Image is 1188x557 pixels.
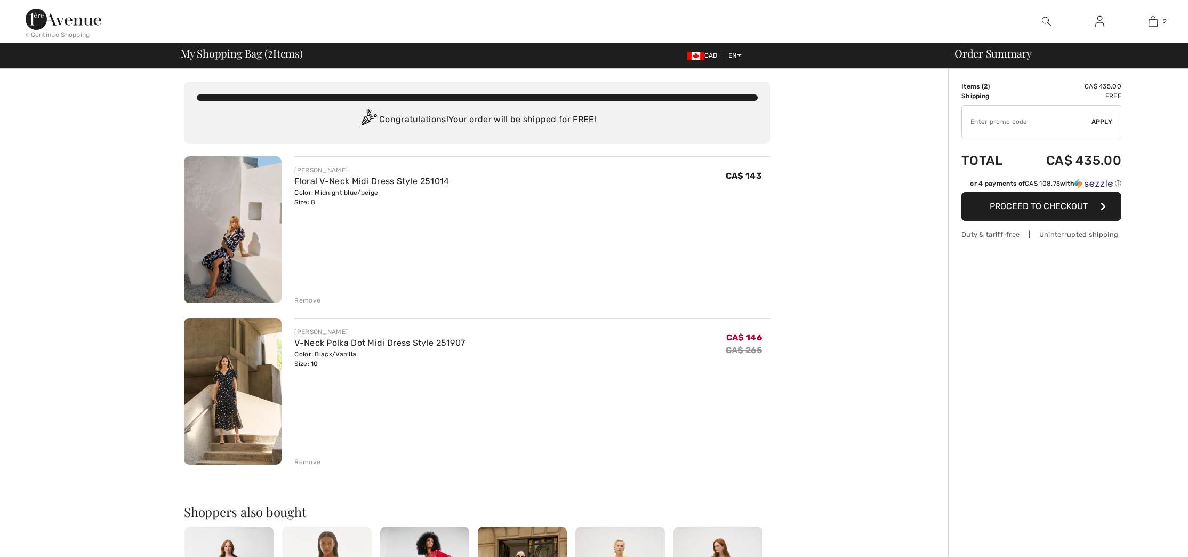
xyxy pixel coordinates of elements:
[184,505,770,518] h2: Shoppers also bought
[1018,142,1121,179] td: CA$ 435.00
[181,48,303,59] span: My Shopping Bag ( Items)
[1091,117,1113,126] span: Apply
[961,179,1121,192] div: or 4 payments ofCA$ 108.75withSezzle Click to learn more about Sezzle
[687,52,704,60] img: Canadian Dollar
[970,179,1121,188] div: or 4 payments of with
[961,229,1121,240] div: Duty & tariff-free | Uninterrupted shipping
[961,91,1018,101] td: Shipping
[294,349,465,369] div: Color: Black/Vanilla Size: 10
[726,345,762,355] s: CA$ 265
[1074,179,1113,188] img: Sezzle
[990,201,1088,211] span: Proceed to Checkout
[294,457,320,467] div: Remove
[728,52,742,59] span: EN
[294,176,449,186] a: Floral V-Neck Midi Dress Style 251014
[1095,15,1104,28] img: My Info
[961,82,1018,91] td: Items ( )
[268,45,273,59] span: 2
[294,296,320,305] div: Remove
[358,109,379,131] img: Congratulation2.svg
[1018,82,1121,91] td: CA$ 435.00
[294,188,449,207] div: Color: Midnight blue/beige Size: 8
[1018,91,1121,101] td: Free
[726,332,762,343] span: CA$ 146
[184,156,282,303] img: Floral V-Neck Midi Dress Style 251014
[26,30,90,39] div: < Continue Shopping
[1042,15,1051,28] img: search the website
[984,83,988,90] span: 2
[961,142,1018,179] td: Total
[1149,15,1158,28] img: My Bag
[294,338,465,348] a: V-Neck Polka Dot Midi Dress Style 251907
[961,192,1121,221] button: Proceed to Checkout
[1127,15,1179,28] a: 2
[294,165,449,175] div: [PERSON_NAME]
[687,52,722,59] span: CAD
[184,318,282,465] img: V-Neck Polka Dot Midi Dress Style 251907
[962,106,1091,138] input: Promo code
[942,48,1182,59] div: Order Summary
[726,171,762,181] span: CA$ 143
[26,9,101,30] img: 1ère Avenue
[197,109,758,131] div: Congratulations! Your order will be shipped for FREE!
[294,327,465,337] div: [PERSON_NAME]
[1087,15,1113,28] a: Sign In
[1163,17,1167,26] span: 2
[1025,180,1060,187] span: CA$ 108.75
